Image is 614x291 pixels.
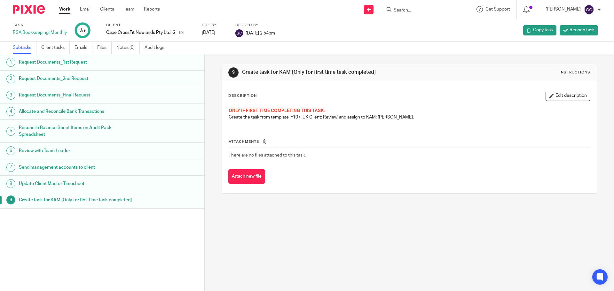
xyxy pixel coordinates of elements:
[6,91,15,100] div: 3
[228,169,265,184] button: Attach new file
[228,67,239,78] div: 9
[560,70,590,75] div: Instructions
[242,69,423,76] h1: Create task for KAM [Only for first time task completed]
[97,42,112,54] a: Files
[106,29,176,36] p: Cape CrossFit Newlands Pty Ltd: G2296
[229,153,306,157] span: There are no files attached to this task.
[6,107,15,116] div: 4
[235,29,243,37] img: svg%3E
[106,23,194,28] label: Client
[229,109,325,113] span: ONLY IF FIRST TIME COMPLETING THIS TASK:
[19,146,138,156] h1: Review with Team Leader
[246,31,275,35] span: [DATE] 2:54pm
[570,27,594,33] span: Reopen task
[13,5,45,14] img: Pixie
[116,42,140,54] a: Notes (0)
[19,57,138,67] h1: Request Documents_1st Request
[6,179,15,188] div: 8
[228,93,257,98] p: Description
[546,6,581,12] p: [PERSON_NAME]
[13,29,67,36] div: RSA Bookkeeping: Monthly
[41,42,70,54] a: Client tasks
[560,25,598,35] a: Reopen task
[124,6,134,12] a: Team
[6,127,15,136] div: 5
[533,27,553,33] span: Copy task
[229,114,590,120] p: Create the task from template 'F107. UK Client: Review' and assign to KAM: [PERSON_NAME].
[6,163,15,172] div: 7
[523,25,556,35] a: Copy task
[584,4,594,15] img: svg%3E
[19,195,138,205] h1: Create task for KAM [Only for first time task completed]
[145,42,169,54] a: Audit logs
[59,6,70,12] a: Work
[79,27,86,34] div: 9
[202,23,227,28] label: Due by
[82,29,86,32] small: /9
[485,7,510,11] span: Get Support
[6,74,15,83] div: 2
[144,6,160,12] a: Reports
[100,6,114,12] a: Clients
[80,6,91,12] a: Email
[202,29,227,36] div: [DATE]
[19,74,138,83] h1: Request Documents_2nd Request
[6,58,15,67] div: 1
[19,163,138,172] h1: Send management accounts to client
[6,146,15,155] div: 6
[235,23,275,28] label: Closed by
[6,195,15,204] div: 9
[546,91,590,101] button: Edit description
[75,42,92,54] a: Emails
[19,107,138,116] h1: Allocate and Reconcile Bank Transactions
[13,42,36,54] a: Subtasks
[13,23,67,28] label: Task
[19,179,138,188] h1: Update Client Master Timesheet
[19,90,138,100] h1: Request Documents_Final Request
[19,123,138,139] h1: Reconcile Balance Sheet Items on Audit Pack Spreadsheet
[229,140,259,143] span: Attachments
[393,8,451,13] input: Search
